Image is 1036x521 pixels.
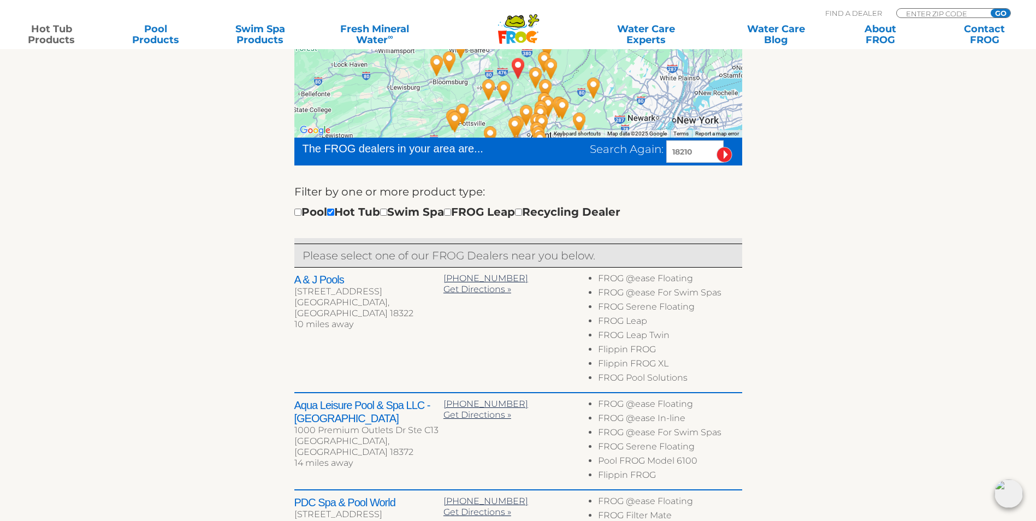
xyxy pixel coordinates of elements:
div: PDC Spa & Pool World - 14 miles away. [492,76,517,106]
a: ContactFROG [944,23,1025,45]
div: Pocono Pool & Spa LLC - Stroudsburg - 17 miles away. [538,54,564,84]
span: Map data ©2025 Google [607,131,667,137]
a: Get Directions » [443,507,511,517]
input: Zip Code Form [905,9,979,18]
p: Find A Dealer [825,8,882,18]
div: Leslie's Poolmart, Inc. # 949 - 31 miles away. [505,111,530,141]
div: Northeast Chemical & Supply Co Inc - 19 miles away. [476,75,501,104]
div: Pelican Leisure Sports - 37 miles away. [526,122,551,151]
div: Doctor Feelgoode's - 31 miles away. [524,109,549,138]
div: Nana's Oasis Pool Supply - 18 miles away. [533,75,558,104]
div: Willow Park Pools - 27 miles away. [528,100,553,130]
a: Water CareBlog [735,23,816,45]
div: Fox Pool & Spa Services, LLC. - 44 miles away. [442,107,467,137]
div: The Repair Guy, LLC - 39 miles away. [478,122,503,151]
li: FROG @ease Floating [598,399,742,413]
li: FROG Serene Floating [598,441,742,455]
a: [PHONE_NUMBER] [443,496,528,506]
div: Cannonball Pools - Stewartsville - 32 miles away. [550,94,575,123]
a: Open this area in Google Maps (opens a new window) [297,123,333,138]
div: Pool Pro - 35 miles away. [524,117,549,147]
a: Terms (opens in new tab) [673,131,689,137]
li: FROG Leap Twin [598,330,742,344]
div: [STREET_ADDRESS] [294,286,443,297]
p: Please select one of our FROG Dealers near you below. [303,247,734,264]
div: The FROG dealers in your area are... [303,140,523,157]
li: Flippin FROG [598,470,742,484]
a: Fresh MineralWater∞ [324,23,425,45]
a: Water CareExperts [581,23,712,45]
div: Cannonball Pools - Pittstown - 43 miles away. [567,108,592,138]
li: FROG @ease Floating [598,496,742,510]
a: Hot TubProducts [11,23,92,45]
sup: ∞ [388,32,393,41]
span: 10 miles away [294,319,353,329]
div: Bob's Pools, Inc - Friedensburg - 44 miles away. [440,105,465,134]
div: Town & Country Swimming Pools - 30 miles away. [547,92,572,122]
a: Get Directions » [443,410,511,420]
label: Filter by one or more product type: [294,183,485,200]
div: Kasper's Pool & Spa - Nazareth - 23 miles away. [532,88,557,117]
span: Search Again: [590,143,664,156]
div: Kasper's Pool & Spa - Palmer - 26 miles away. [536,92,561,121]
a: Swim SpaProducts [220,23,301,45]
li: Flippin FROG XL [598,358,742,372]
div: Aqua Leisure Pool & Spa LLC - Tannersville - 14 miles away. [532,47,557,76]
a: PoolProducts [115,23,197,45]
li: FROG @ease Floating [598,273,742,287]
img: openIcon [994,479,1023,508]
div: Rin Robyn Pools - Hackettstown - 41 miles away. [581,73,606,103]
div: [STREET_ADDRESS] [294,509,443,520]
div: [GEOGRAPHIC_DATA], [GEOGRAPHIC_DATA] 18372 [294,436,443,458]
div: Berwick Pool & Spa Inc. - 36 miles away. [437,47,462,76]
li: FROG @ease For Swim Spas [598,287,742,301]
img: Google [297,123,333,138]
h2: PDC Spa & Pool World [294,496,443,509]
li: Flippin FROG [598,344,742,358]
button: Keyboard shortcuts [554,130,601,138]
a: Report a map error [695,131,739,137]
a: AboutFROG [839,23,921,45]
a: [PHONE_NUMBER] [443,399,528,409]
h2: A & J Pools [294,273,443,286]
div: A & J Pools - 10 miles away. [523,63,548,92]
div: Leslie's Poolmart, Inc. # 341 - 25 miles away. [529,96,554,126]
li: FROG Leap [598,316,742,330]
div: B & B Pools Inc - 32 miles away. [529,110,554,139]
input: GO [991,9,1010,17]
a: Get Directions » [443,284,511,294]
div: Kolbe's Pools & More - 38 miles away. [450,99,475,129]
a: [PHONE_NUMBER] [443,273,528,283]
div: Pool Hot Tub Swim Spa FROG Leap Recycling Dealer [294,203,620,221]
div: 1000 Premium Outlets Dr Ste C13 [294,425,443,436]
div: Leslie's Poolmart Inc # 122 - 25 miles away. [514,100,539,130]
li: FROG @ease For Swim Spas [598,427,742,441]
li: FROG @ease In-line [598,413,742,427]
div: Leslie's Poolmart, Inc. # 768 - 40 miles away. [528,127,553,156]
span: 14 miles away [294,458,353,468]
input: Submit [717,147,732,163]
div: Artesian Pools & Spas Inc - 43 miles away. [424,51,449,80]
div: Carlton Pools - Trexlertown - 31 miles away. [502,113,528,142]
li: Pool FROG Model 6100 [598,455,742,470]
div: ALBRIGHTSVILLE, PA 18210 [506,54,531,83]
h2: Aqua Leisure Pool & Spa LLC - [GEOGRAPHIC_DATA] [294,399,443,425]
div: [GEOGRAPHIC_DATA], [GEOGRAPHIC_DATA] 18322 [294,297,443,319]
div: Fronheiser Pools - Bally - 42 miles away. [504,132,529,162]
li: FROG Serene Floating [598,301,742,316]
li: FROG Pool Solutions [598,372,742,387]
